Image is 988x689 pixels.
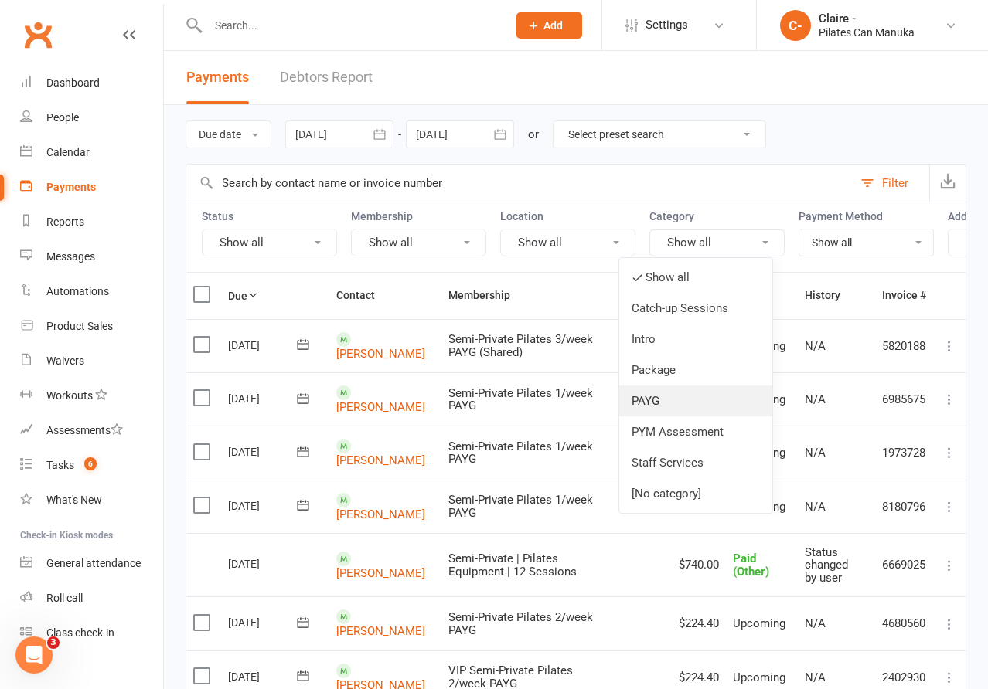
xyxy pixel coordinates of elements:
[805,670,826,684] span: N/A
[336,453,425,467] a: [PERSON_NAME]
[448,610,593,637] span: Semi-Private Pilates 2/week PAYG
[528,125,539,144] div: or
[228,664,299,688] div: [DATE]
[46,494,102,506] div: What's New
[805,339,826,353] span: N/A
[448,332,593,359] span: Semi-Private Pilates 3/week PAYG (Shared)
[47,636,60,649] span: 3
[619,447,772,478] a: Staff Services
[619,385,772,416] a: PAYG
[329,273,441,318] th: Contact
[672,533,726,597] td: $740.00
[805,616,826,630] span: N/A
[20,378,163,413] a: Workouts
[20,274,163,309] a: Automations
[875,533,933,597] td: 6669025
[46,626,114,639] div: Class check-in
[46,146,90,158] div: Calendar
[875,319,933,372] td: 5820188
[875,480,933,533] td: 8180796
[853,165,929,202] button: Filter
[46,181,96,193] div: Payments
[46,250,95,263] div: Messages
[20,581,163,616] a: Roll call
[46,216,84,228] div: Reports
[46,111,79,124] div: People
[228,494,299,518] div: [DATE]
[20,344,163,378] a: Waivers
[228,552,299,575] div: [DATE]
[500,210,635,222] label: Location
[280,51,373,104] a: Debtors Report
[20,448,163,483] a: Tasks 6
[186,51,249,104] button: Payments
[20,309,163,344] a: Product Sales
[805,500,826,514] span: N/A
[798,273,875,318] th: History
[441,273,615,318] th: Membership
[20,616,163,650] a: Class kiosk mode
[646,8,688,42] span: Settings
[500,229,635,256] button: Show all
[819,25,915,39] div: Pilates Can Manuka
[336,347,425,361] a: [PERSON_NAME]
[84,457,97,470] span: 6
[448,386,593,413] span: Semi-Private Pilates 1/week PAYG
[336,400,425,414] a: [PERSON_NAME]
[336,507,425,521] a: [PERSON_NAME]
[875,273,933,318] th: Invoice #
[228,333,299,357] div: [DATE]
[20,170,163,205] a: Payments
[875,596,933,650] td: 4680560
[202,210,337,222] label: Status
[448,493,593,520] span: Semi-Private Pilates 1/week PAYG
[46,424,123,436] div: Assessments
[46,355,84,367] div: Waivers
[46,557,141,569] div: General attendance
[221,273,329,318] th: Due
[46,76,100,89] div: Dashboard
[805,392,826,406] span: N/A
[619,324,772,355] a: Intro
[619,478,772,509] a: [No category]
[186,120,271,148] button: Due date
[20,100,163,135] a: People
[615,273,672,318] th: Location
[351,229,486,256] button: Show all
[20,413,163,448] a: Assessments
[20,483,163,518] a: What's New
[46,285,109,297] div: Automations
[46,592,83,604] div: Roll call
[882,174,908,192] div: Filter
[228,440,299,463] div: [DATE]
[805,446,826,460] span: N/A
[619,262,772,293] a: Show all
[619,355,772,385] a: Package
[819,12,915,25] div: Claire -
[46,320,113,332] div: Product Sales
[448,440,593,467] span: Semi-Private Pilates 1/week PAYG
[202,229,337,256] button: Show all
[649,229,785,256] button: Show all
[336,565,425,579] a: [PERSON_NAME]
[186,165,853,202] input: Search by contact name or invoice number
[543,19,563,32] span: Add
[619,416,772,447] a: PYM Assessment
[733,552,769,579] span: Paid (Other)
[46,459,74,471] div: Tasks
[336,624,425,638] a: [PERSON_NAME]
[875,426,933,479] td: 1973728
[228,386,299,410] div: [DATE]
[19,15,57,54] a: Clubworx
[733,670,785,684] span: Upcoming
[20,205,163,239] a: Reports
[46,389,93,402] div: Workouts
[15,636,53,674] iframe: Intercom live chat
[20,135,163,170] a: Calendar
[875,372,933,426] td: 6985675
[780,10,811,41] div: C-
[516,12,582,39] button: Add
[186,69,249,85] span: Payments
[448,552,577,579] span: Semi-Private | Pilates Equipment | 12 Sessions
[672,596,726,650] td: $224.40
